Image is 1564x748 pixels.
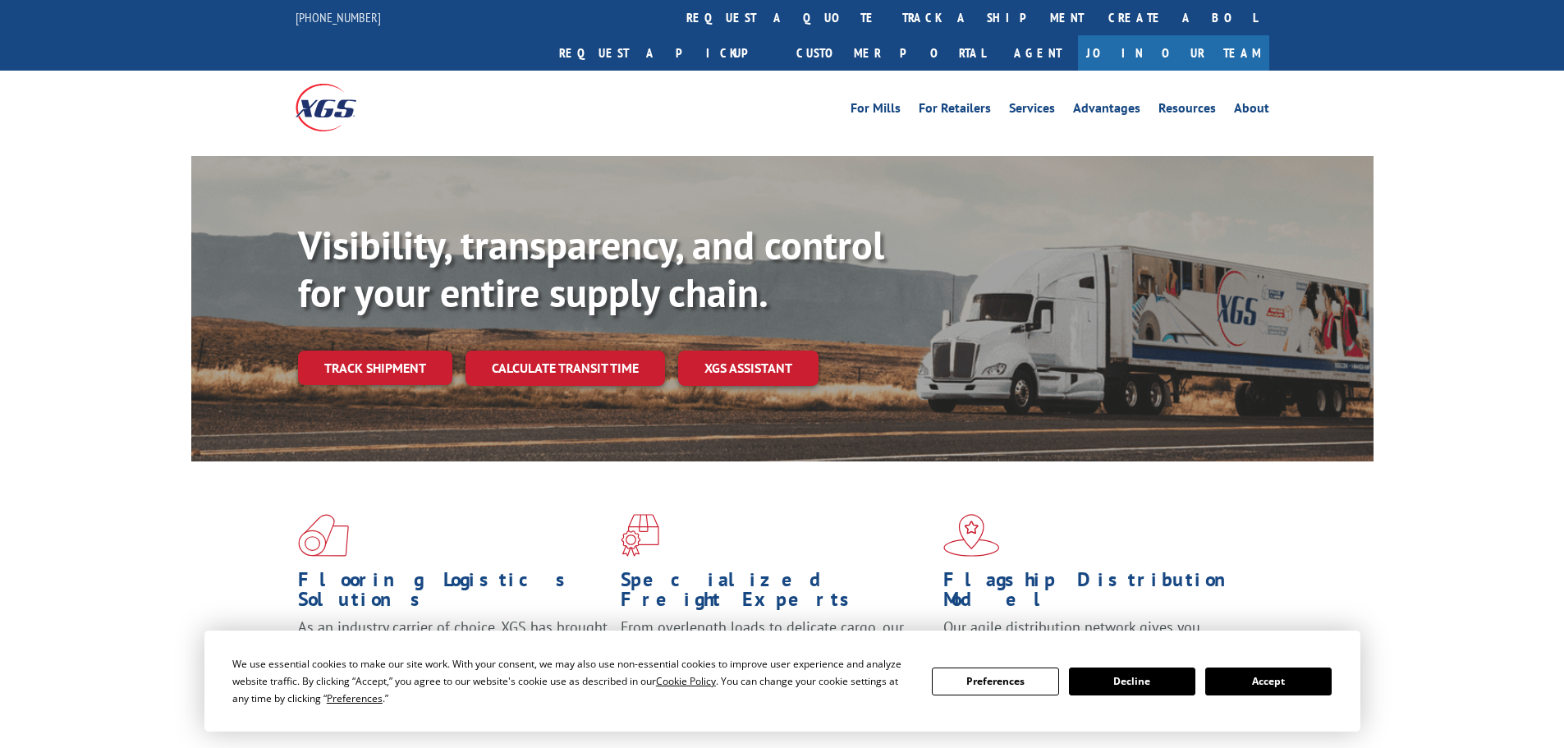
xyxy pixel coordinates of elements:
[784,35,998,71] a: Customer Portal
[943,617,1245,656] span: Our agile distribution network gives you nationwide inventory management on demand.
[943,570,1254,617] h1: Flagship Distribution Model
[1009,102,1055,120] a: Services
[932,668,1058,695] button: Preferences
[298,351,452,385] a: Track shipment
[1069,668,1195,695] button: Decline
[621,514,659,557] img: xgs-icon-focused-on-flooring-red
[621,570,931,617] h1: Specialized Freight Experts
[298,514,349,557] img: xgs-icon-total-supply-chain-intelligence-red
[547,35,784,71] a: Request a pickup
[621,617,931,691] p: From overlength loads to delicate cargo, our experienced staff knows the best way to move your fr...
[943,514,1000,557] img: xgs-icon-flagship-distribution-model-red
[1205,668,1332,695] button: Accept
[1158,102,1216,120] a: Resources
[298,617,608,676] span: As an industry carrier of choice, XGS has brought innovation and dedication to flooring logistics...
[298,219,884,318] b: Visibility, transparency, and control for your entire supply chain.
[298,570,608,617] h1: Flooring Logistics Solutions
[1078,35,1269,71] a: Join Our Team
[232,655,912,707] div: We use essential cookies to make our site work. With your consent, we may also use non-essential ...
[656,674,716,688] span: Cookie Policy
[678,351,819,386] a: XGS ASSISTANT
[998,35,1078,71] a: Agent
[204,631,1360,732] div: Cookie Consent Prompt
[1234,102,1269,120] a: About
[327,691,383,705] span: Preferences
[919,102,991,120] a: For Retailers
[466,351,665,386] a: Calculate transit time
[851,102,901,120] a: For Mills
[1073,102,1140,120] a: Advantages
[296,9,381,25] a: [PHONE_NUMBER]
